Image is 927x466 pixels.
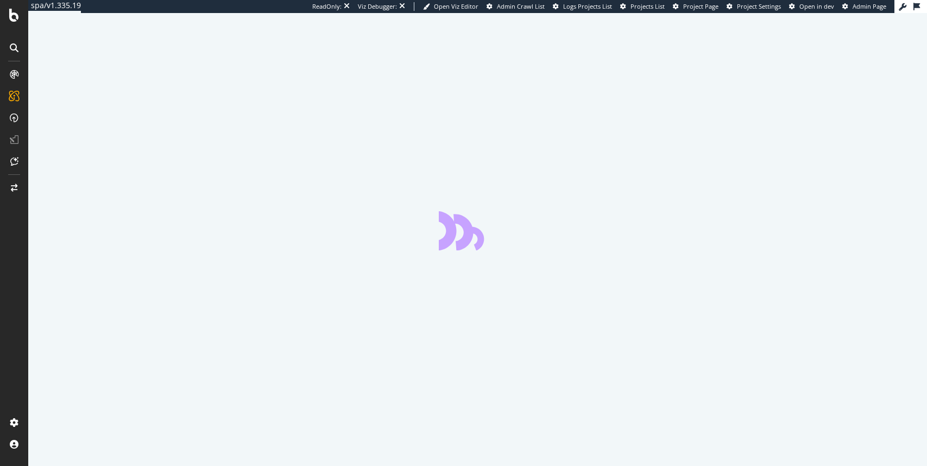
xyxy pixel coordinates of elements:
[620,2,665,11] a: Projects List
[563,2,612,10] span: Logs Projects List
[727,2,781,11] a: Project Settings
[683,2,718,10] span: Project Page
[673,2,718,11] a: Project Page
[439,211,517,250] div: animation
[737,2,781,10] span: Project Settings
[487,2,545,11] a: Admin Crawl List
[630,2,665,10] span: Projects List
[842,2,886,11] a: Admin Page
[799,2,834,10] span: Open in dev
[434,2,478,10] span: Open Viz Editor
[312,2,342,11] div: ReadOnly:
[358,2,397,11] div: Viz Debugger:
[853,2,886,10] span: Admin Page
[423,2,478,11] a: Open Viz Editor
[553,2,612,11] a: Logs Projects List
[497,2,545,10] span: Admin Crawl List
[789,2,834,11] a: Open in dev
